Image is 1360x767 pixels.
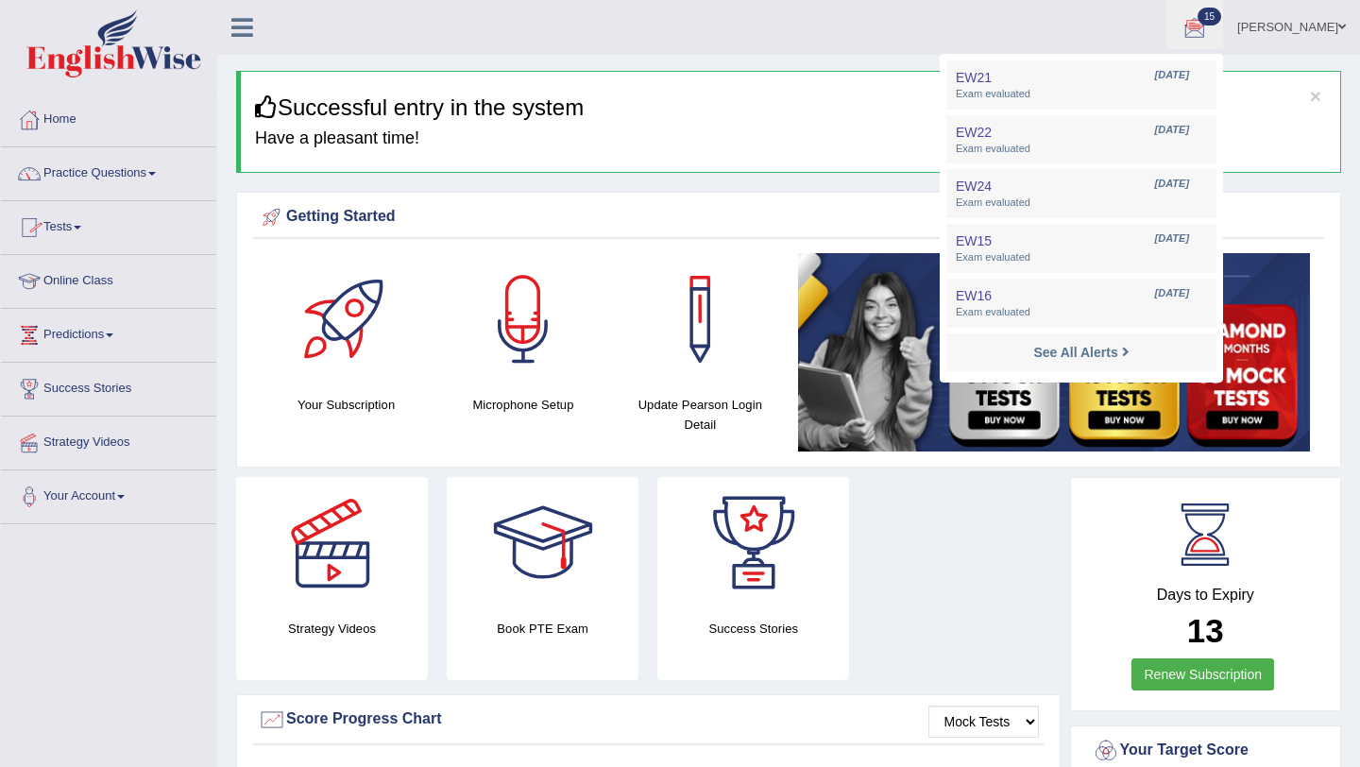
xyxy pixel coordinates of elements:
[1198,8,1221,26] span: 15
[1028,342,1133,363] a: See All Alerts
[657,619,849,639] h4: Success Stories
[951,229,1212,268] a: EW15 [DATE] Exam evaluated
[1,201,216,248] a: Tests
[1155,123,1189,138] span: [DATE]
[267,395,425,415] h4: Your Subscription
[951,283,1212,323] a: EW16 [DATE] Exam evaluated
[1,417,216,464] a: Strategy Videos
[956,233,992,248] span: EW15
[1155,177,1189,192] span: [DATE]
[951,65,1212,105] a: EW21 [DATE] Exam evaluated
[1187,612,1224,649] b: 13
[236,619,428,639] h4: Strategy Videos
[258,203,1319,231] div: Getting Started
[956,196,1207,211] span: Exam evaluated
[1,470,216,518] a: Your Account
[1,309,216,356] a: Predictions
[956,70,992,85] span: EW21
[1131,658,1274,690] a: Renew Subscription
[258,706,1039,734] div: Score Progress Chart
[255,95,1326,120] h3: Successful entry in the system
[956,305,1207,320] span: Exam evaluated
[956,142,1207,157] span: Exam evaluated
[956,288,992,303] span: EW16
[956,250,1207,265] span: Exam evaluated
[1,363,216,410] a: Success Stories
[956,87,1207,102] span: Exam evaluated
[621,395,779,435] h4: Update Pearson Login Detail
[951,120,1212,160] a: EW22 [DATE] Exam evaluated
[798,253,1310,452] img: small5.jpg
[956,125,992,140] span: EW22
[447,619,638,639] h4: Book PTE Exam
[1155,286,1189,301] span: [DATE]
[1092,587,1320,604] h4: Days to Expiry
[1,255,216,302] a: Online Class
[1,94,216,141] a: Home
[1033,345,1117,360] strong: See All Alerts
[444,395,602,415] h4: Microphone Setup
[1,147,216,195] a: Practice Questions
[1155,231,1189,247] span: [DATE]
[255,129,1326,148] h4: Have a pleasant time!
[956,179,992,194] span: EW24
[1310,86,1321,106] button: ×
[1092,737,1320,765] div: Your Target Score
[951,174,1212,213] a: EW24 [DATE] Exam evaluated
[1155,68,1189,83] span: [DATE]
